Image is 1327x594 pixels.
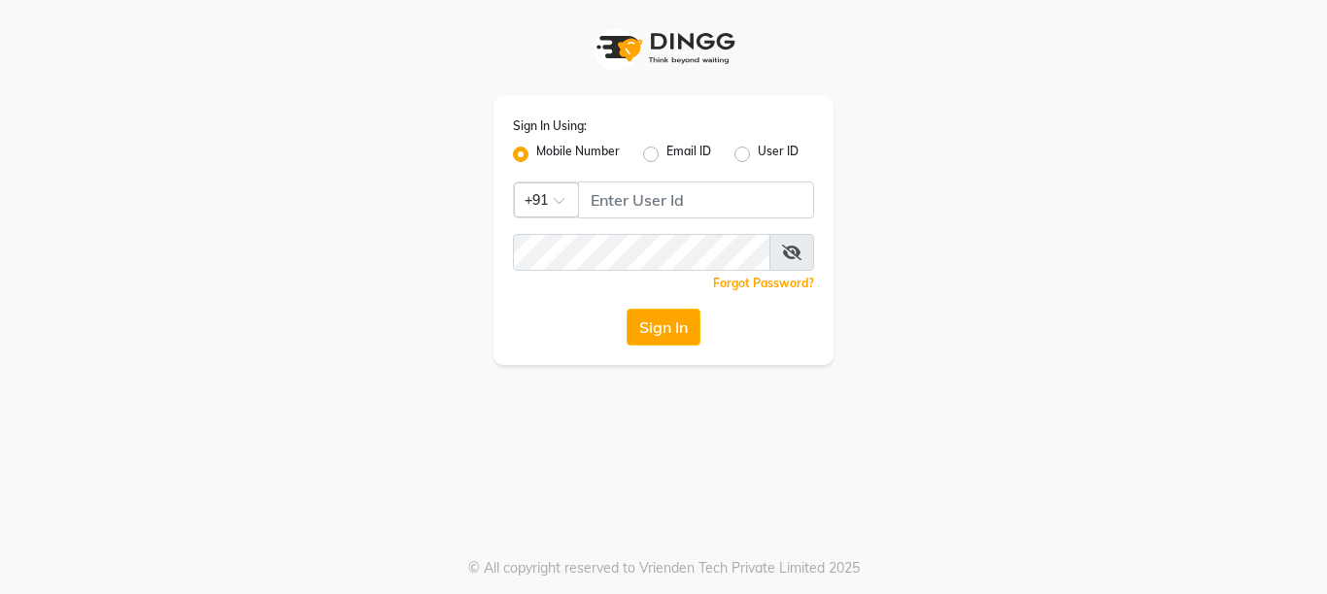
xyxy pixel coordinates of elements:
[513,117,587,135] label: Sign In Using:
[758,143,799,166] label: User ID
[578,181,814,218] input: Username
[666,143,711,166] label: Email ID
[627,309,700,346] button: Sign In
[536,143,620,166] label: Mobile Number
[586,19,741,77] img: logo1.svg
[513,234,770,271] input: Username
[713,276,814,290] a: Forgot Password?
